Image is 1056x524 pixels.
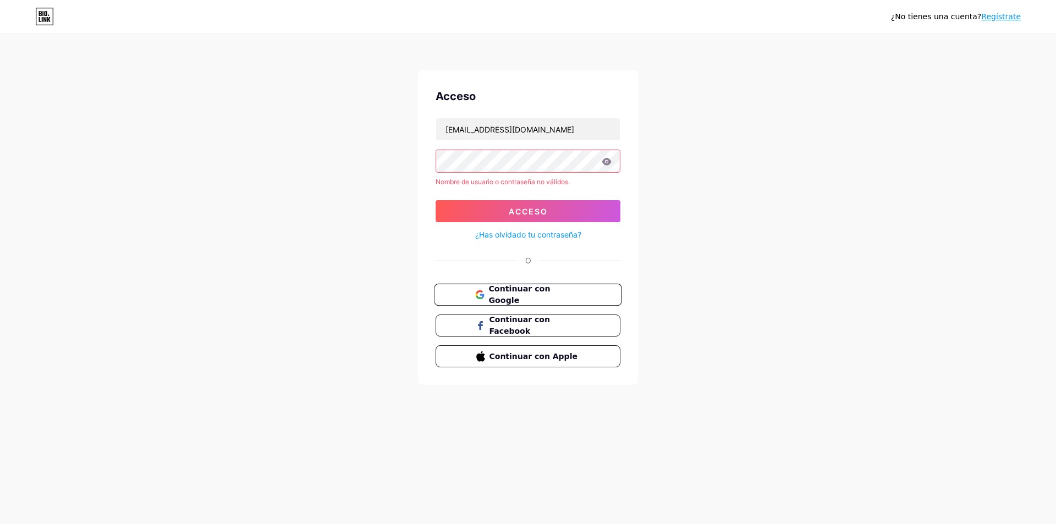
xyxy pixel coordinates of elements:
[436,90,476,103] font: Acceso
[436,118,620,140] input: Nombre de usuario
[490,352,577,361] font: Continuar con Apple
[891,12,981,21] font: ¿No tienes una cuenta?
[475,229,581,240] a: ¿Has olvidado tu contraseña?
[981,12,1021,21] a: Regístrate
[436,315,620,337] button: Continuar con Facebook
[434,284,621,306] button: Continuar con Google
[525,256,531,265] font: O
[436,178,570,186] font: Nombre de usuario o contraseña no válidos.
[436,284,620,306] a: Continuar con Google
[436,345,620,367] button: Continuar con Apple
[509,207,548,216] font: Acceso
[436,200,620,222] button: Acceso
[488,284,550,305] font: Continuar con Google
[475,230,581,239] font: ¿Has olvidado tu contraseña?
[490,315,550,335] font: Continuar con Facebook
